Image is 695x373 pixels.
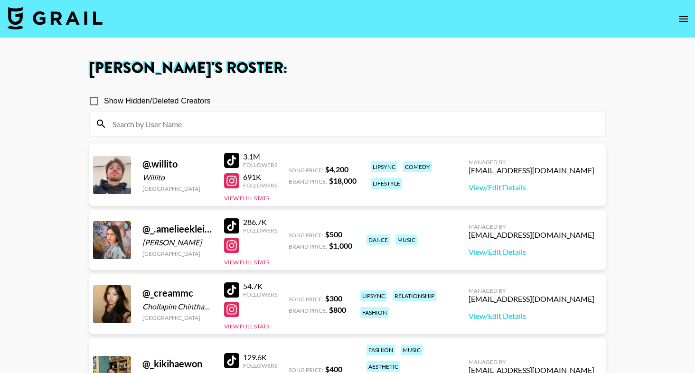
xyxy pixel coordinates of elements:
[366,234,390,245] div: dance
[243,291,277,298] div: Followers
[224,259,269,266] button: View Full Stats
[243,152,277,161] div: 3.1M
[142,302,213,311] div: Chollapim Chinthammit
[469,247,594,257] a: View/Edit Details
[469,230,594,240] div: [EMAIL_ADDRESS][DOMAIN_NAME]
[469,358,594,365] div: Managed By
[469,159,594,166] div: Managed By
[360,290,387,301] div: lipsync
[104,95,211,107] span: Show Hidden/Deleted Creators
[142,287,213,299] div: @ _creammc
[329,241,352,250] strong: $ 1,000
[289,243,327,250] span: Brand Price:
[289,296,323,303] span: Song Price:
[371,161,397,172] div: lipsync
[243,217,277,227] div: 286.7K
[469,223,594,230] div: Managed By
[142,358,213,370] div: @ _kikihaewon
[243,227,277,234] div: Followers
[366,361,400,372] div: aesthetic
[142,158,213,170] div: @ .willito
[107,116,600,131] input: Search by User Name
[325,294,342,303] strong: $ 300
[674,9,693,28] button: open drawer
[8,7,103,29] img: Grail Talent
[243,182,277,189] div: Followers
[243,353,277,362] div: 129.6K
[329,176,357,185] strong: $ 18,000
[403,161,432,172] div: comedy
[289,307,327,314] span: Brand Price:
[243,172,277,182] div: 691K
[142,185,213,192] div: [GEOGRAPHIC_DATA]
[243,161,277,168] div: Followers
[142,238,213,247] div: [PERSON_NAME]
[371,178,402,189] div: lifestyle
[289,232,323,239] span: Song Price:
[224,323,269,330] button: View Full Stats
[401,345,423,355] div: music
[395,234,417,245] div: music
[289,178,327,185] span: Brand Price:
[243,281,277,291] div: 54.7K
[393,290,436,301] div: relationship
[142,314,213,321] div: [GEOGRAPHIC_DATA]
[469,294,594,304] div: [EMAIL_ADDRESS][DOMAIN_NAME]
[360,307,389,318] div: fashion
[224,195,269,202] button: View Full Stats
[89,61,606,76] h1: [PERSON_NAME] 's Roster:
[469,311,594,321] a: View/Edit Details
[469,287,594,294] div: Managed By
[366,345,395,355] div: fashion
[142,250,213,257] div: [GEOGRAPHIC_DATA]
[329,305,346,314] strong: $ 800
[289,167,323,174] span: Song Price:
[469,183,594,192] a: View/Edit Details
[142,173,213,182] div: Willito
[243,362,277,369] div: Followers
[325,165,348,174] strong: $ 4,200
[325,230,342,239] strong: $ 500
[469,166,594,175] div: [EMAIL_ADDRESS][DOMAIN_NAME]
[142,223,213,235] div: @ _.amelieeklein._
